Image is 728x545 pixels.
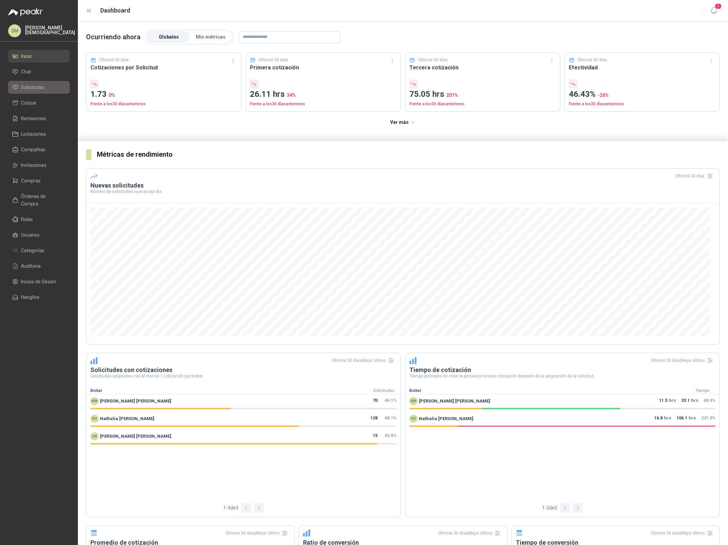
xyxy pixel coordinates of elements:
[677,415,687,423] span: 106.1
[100,415,154,422] span: Nathalia [PERSON_NAME]
[409,397,417,405] div: MM
[409,415,417,423] div: NO
[21,52,32,60] span: Inicio
[373,397,378,405] span: 70
[409,88,556,101] p: 75.05 hrs
[90,181,715,190] h3: Nuevas solicitudes
[21,247,44,254] span: Categorías
[446,92,458,98] span: 201 %
[8,244,70,257] a: Categorías
[86,388,367,394] div: Broker
[90,397,99,405] div: MM
[8,174,70,187] a: Compras
[21,177,41,184] span: Compras
[250,88,397,101] p: 26.11 hrs
[8,213,70,226] a: Roles
[714,3,722,9] span: 1
[21,193,63,208] span: Órdenes de Compra
[90,415,99,423] div: NO
[8,8,43,16] img: Logo peakr
[409,63,556,72] h3: Tercera cotización
[100,398,171,405] span: [PERSON_NAME] [PERSON_NAME]
[109,92,115,98] span: 0 %
[8,112,70,125] a: Remisiones
[159,34,179,40] span: Globales
[21,99,37,107] span: Cotizar
[373,432,378,440] span: 15
[226,528,290,539] div: Últimos 30 días | Mejor último
[100,433,171,440] span: [PERSON_NAME] [PERSON_NAME]
[332,355,397,366] div: Últimos 30 días | Mejor último
[90,101,237,107] p: Frente a los 30 días anteriores
[90,190,715,194] p: Número de solicitudes nuevas por día
[409,366,715,374] h3: Tiempo de cotización
[675,171,715,181] div: Últimos 30 días
[385,398,397,403] span: 46.1 %
[8,65,70,78] a: Chat
[99,57,129,63] p: Últimos 30 días
[578,57,607,63] p: Últimos 30 días
[681,397,698,405] p: hrs
[8,143,70,156] a: Compañías
[370,415,378,423] span: 128
[569,63,715,72] h3: Efectividad
[598,92,609,98] span: -26 %
[677,415,696,423] p: hrs
[97,149,720,160] h3: Métricas de rendimiento
[21,293,39,301] span: Hangfire
[21,231,40,239] span: Usuarios
[438,528,503,539] div: Últimos 30 días | Mejor último
[686,388,720,394] div: Tiempo
[223,504,238,511] span: 1 - 3 de 3
[651,355,715,366] div: Últimos 30 días | Mejor último
[419,415,473,422] span: Nathalia [PERSON_NAME]
[8,159,70,172] a: Invitaciones
[100,6,130,15] h1: Dashboard
[704,398,715,403] span: 68.9 %
[250,101,397,107] p: Frente a los 30 días anteriores
[90,63,237,72] h3: Cotizaciones por Solicitud
[90,432,99,440] div: LM
[25,25,75,35] p: [PERSON_NAME] [DEMOGRAPHIC_DATA]
[409,101,556,107] p: Frente a los 30 días anteriores
[654,415,663,423] span: 16.8
[21,68,31,75] span: Chat
[708,5,720,17] button: 1
[385,415,397,420] span: 68.1 %
[8,190,70,210] a: Órdenes de Compra
[8,128,70,140] a: Licitaciones
[569,101,715,107] p: Frente a los 30 días anteriores
[701,415,715,420] span: 221.0 %
[8,96,70,109] a: Cotizar
[659,397,667,405] span: 11.5
[569,88,715,101] p: 46.43%
[196,34,226,40] span: Mis métricas
[8,50,70,63] a: Inicio
[409,374,715,378] p: Tiempo promedio en crear la primera y tercera cotización después de la asignación de la solicitud.
[8,228,70,241] a: Usuarios
[287,92,296,98] span: 34 %
[654,415,671,423] p: hrs
[542,504,557,511] span: 1 - 2 de 2
[8,24,21,37] div: SM
[405,388,686,394] div: Broker
[8,275,70,288] a: Inicios de Sesión
[21,216,33,223] span: Roles
[21,262,41,270] span: Auditoria
[419,398,490,405] span: [PERSON_NAME] [PERSON_NAME]
[385,433,397,438] span: 93.8 %
[8,291,70,304] a: Hangfire
[90,88,237,101] p: 1.73
[250,63,397,72] h3: Primera cotización
[90,374,397,378] p: Solicitudes asignadas con al menos 1 cotización por broker
[21,278,56,285] span: Inicios de Sesión
[681,397,690,405] span: 33.1
[21,161,46,169] span: Invitaciones
[21,146,45,153] span: Compañías
[386,116,420,129] button: Ver más
[418,57,448,63] p: Últimos 30 días
[21,84,44,91] span: Solicitudes
[21,130,46,138] span: Licitaciones
[8,260,70,272] a: Auditoria
[86,32,141,42] p: Ocurriendo ahora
